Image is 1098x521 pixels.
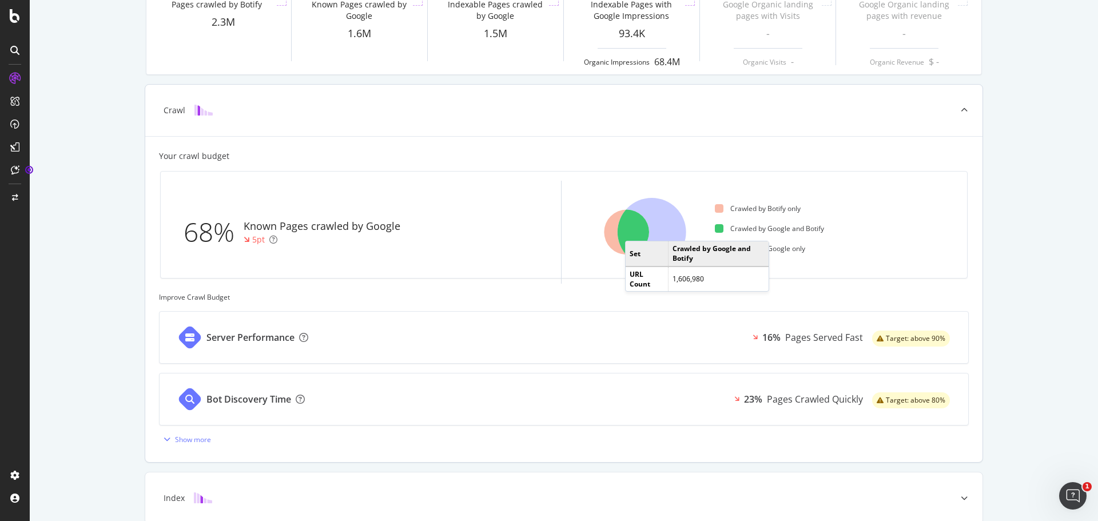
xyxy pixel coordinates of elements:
[626,241,668,266] td: Set
[252,234,265,245] div: 5pt
[654,55,680,69] div: 68.4M
[159,292,969,302] div: Improve Crawl Budget
[292,26,427,41] div: 1.6M
[194,105,213,116] img: block-icon
[159,311,969,364] a: Server Performance16%Pages Served Fastwarning label
[668,241,769,266] td: Crawled by Google and Botify
[744,393,762,406] div: 23%
[762,331,781,344] div: 16%
[194,492,212,503] img: block-icon
[24,165,34,175] div: Tooltip anchor
[244,219,400,234] div: Known Pages crawled by Google
[886,397,945,404] span: Target: above 80%
[886,335,945,342] span: Target: above 90%
[785,331,863,344] div: Pages Served Fast
[1083,482,1092,491] span: 1
[159,373,969,425] a: Bot Discovery Time23%Pages Crawled Quicklywarning label
[206,331,295,344] div: Server Performance
[159,430,211,448] button: Show more
[164,492,185,504] div: Index
[767,393,863,406] div: Pages Crawled Quickly
[715,204,801,213] div: Crawled by Botify only
[584,57,650,67] div: Organic Impressions
[668,267,769,291] td: 1,606,980
[626,267,668,291] td: URL Count
[175,435,211,444] div: Show more
[872,331,950,347] div: warning label
[156,15,291,30] div: 2.3M
[872,392,950,408] div: warning label
[184,213,244,251] div: 68%
[159,150,229,162] div: Your crawl budget
[206,393,291,406] div: Bot Discovery Time
[1059,482,1087,510] iframe: Intercom live chat
[715,224,824,233] div: Crawled by Google and Botify
[428,26,563,41] div: 1.5M
[564,26,699,41] div: 93.4K
[164,105,185,116] div: Crawl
